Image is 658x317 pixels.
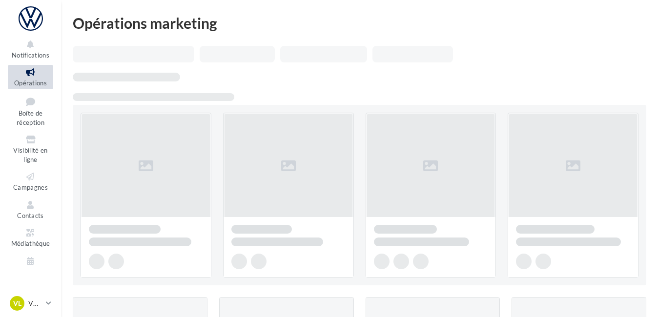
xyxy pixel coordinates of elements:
span: Contacts [17,212,44,219]
p: VW LA VERRIERE [28,298,42,308]
a: Médiathèque [8,225,53,249]
a: Visibilité en ligne [8,132,53,165]
a: VL VW LA VERRIERE [8,294,53,313]
div: Opérations marketing [73,16,646,30]
span: Campagnes [13,183,48,191]
a: Campagnes [8,169,53,193]
span: Notifications [12,51,49,59]
span: Visibilité en ligne [13,146,47,163]
span: Boîte de réception [17,109,44,126]
a: Calendrier [8,254,53,277]
a: Contacts [8,198,53,221]
span: Médiathèque [11,239,50,247]
span: VL [13,298,21,308]
a: Opérations [8,65,53,89]
button: Notifications [8,37,53,61]
span: Opérations [14,79,47,87]
a: Boîte de réception [8,93,53,129]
